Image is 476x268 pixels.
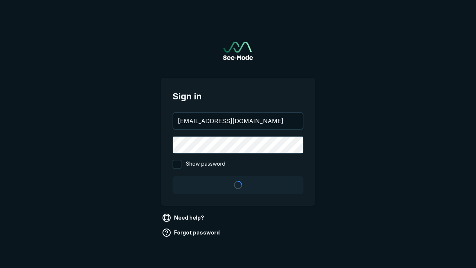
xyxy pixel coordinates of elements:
span: Sign in [173,90,303,103]
a: Need help? [161,212,207,224]
img: See-Mode Logo [223,42,253,60]
a: Forgot password [161,227,223,239]
input: your@email.com [173,113,303,129]
span: Show password [186,160,225,169]
a: Go to sign in [223,42,253,60]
